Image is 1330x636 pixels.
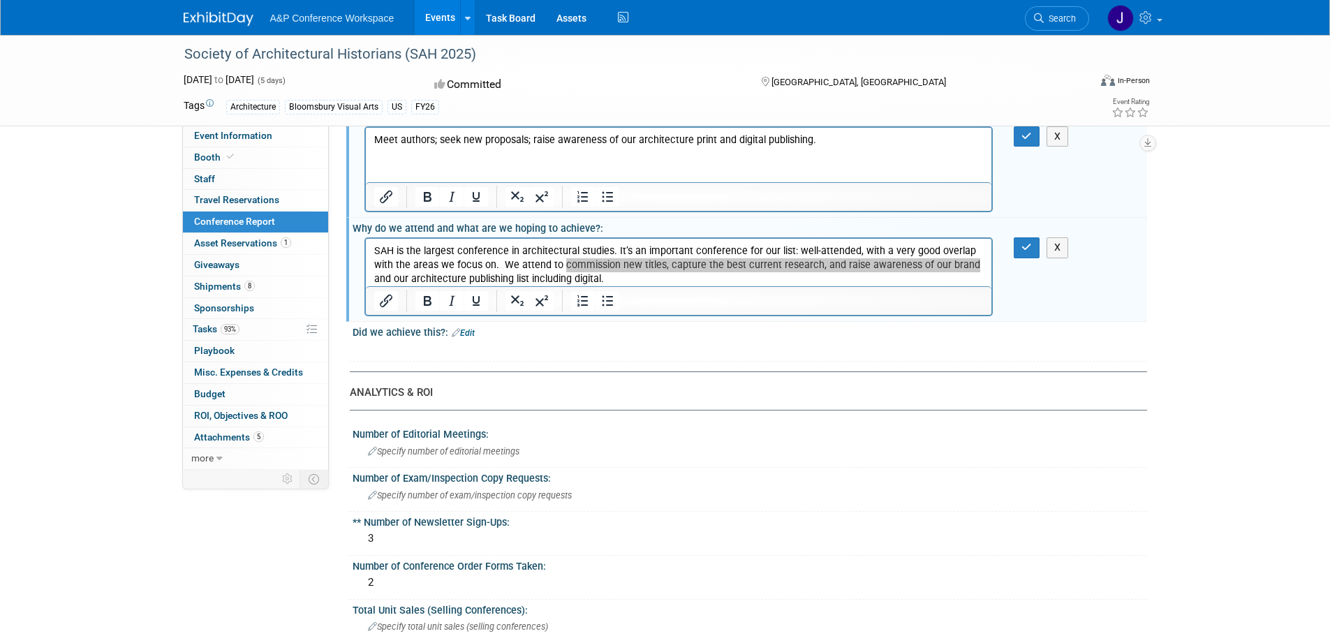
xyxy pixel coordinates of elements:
div: Number of Editorial Meetings: [353,424,1147,441]
a: Attachments5 [183,427,328,448]
div: Number of Exam/Inspection Copy Requests: [353,468,1147,485]
span: Budget [194,388,226,399]
div: US [387,100,406,114]
span: Specify number of editorial meetings [368,446,519,457]
button: Subscript [505,187,529,207]
a: Asset Reservations1 [183,233,328,254]
span: to [212,74,226,85]
div: Did we achieve this?: [353,322,1147,340]
img: ExhibitDay [184,12,253,26]
a: Sponsorships [183,298,328,319]
button: Italic [440,291,464,311]
span: Misc. Expenses & Credits [194,367,303,378]
button: Numbered list [571,187,595,207]
td: Toggle Event Tabs [300,470,328,488]
span: Search [1044,13,1076,24]
button: Underline [464,187,488,207]
span: ROI, Objectives & ROO [194,410,288,421]
span: Playbook [194,345,235,356]
span: Specify total unit sales (selling conferences) [368,621,548,632]
span: Shipments [194,281,255,292]
img: Format-Inperson.png [1101,75,1115,86]
td: Tags [184,98,214,114]
div: Event Format [1007,73,1151,94]
span: Sponsorships [194,302,254,313]
span: Asset Reservations [194,237,291,249]
span: Giveaways [194,259,239,270]
button: Insert/edit link [374,187,398,207]
div: FY26 [411,100,439,114]
span: (5 days) [256,76,286,85]
span: A&P Conference Workspace [270,13,394,24]
button: Bullet list [596,291,619,311]
button: Superscript [530,291,554,311]
button: Bullet list [596,187,619,207]
span: [GEOGRAPHIC_DATA], [GEOGRAPHIC_DATA] [771,77,946,87]
button: Insert/edit link [374,291,398,311]
div: 2 [363,572,1137,593]
div: 3 [363,528,1137,549]
div: Event Rating [1111,98,1149,105]
td: Personalize Event Tab Strip [276,470,300,488]
a: ROI, Objectives & ROO [183,406,328,427]
div: Committed [430,73,739,97]
span: Staff [194,173,215,184]
span: Attachments [194,431,264,443]
button: Bold [415,187,439,207]
a: Edit [452,328,475,338]
span: [DATE] [DATE] [184,74,254,85]
a: Travel Reservations [183,190,328,211]
div: Total Unit Sales (Selling Conferences): [353,600,1147,617]
a: Playbook [183,341,328,362]
button: Underline [464,291,488,311]
div: ANALYTICS & ROI [350,385,1137,400]
button: X [1047,237,1069,258]
span: 5 [253,431,264,442]
a: Booth [183,147,328,168]
iframe: Rich Text Area [366,128,992,182]
a: Tasks93% [183,319,328,340]
span: Conference Report [194,216,275,227]
button: Subscript [505,291,529,311]
span: Travel Reservations [194,194,279,205]
a: more [183,448,328,469]
span: Specify number of exam/inspection copy requests [368,490,572,501]
span: Tasks [193,323,239,334]
span: 1 [281,237,291,248]
a: Staff [183,169,328,190]
a: Giveaways [183,255,328,276]
div: Society of Architectural Historians (SAH 2025) [179,42,1068,67]
i: Booth reservation complete [227,153,234,161]
a: Search [1025,6,1089,31]
span: 8 [244,281,255,291]
button: Bold [415,291,439,311]
button: Superscript [530,187,554,207]
iframe: Rich Text Area [366,239,992,286]
div: Bloomsbury Visual Arts [285,100,383,114]
a: Conference Report [183,212,328,232]
img: James Thompson [1107,5,1134,31]
a: Budget [183,384,328,405]
button: X [1047,126,1069,147]
button: Italic [440,187,464,207]
div: Number of Conference Order Forms Taken: [353,556,1147,573]
div: Why do we attend and what are we hoping to achieve?: [353,218,1147,235]
div: ** Number of Newsletter Sign-Ups: [353,512,1147,529]
a: Shipments8 [183,276,328,297]
span: Booth [194,151,237,163]
div: Architecture [226,100,280,114]
div: In-Person [1117,75,1150,86]
span: Event Information [194,130,272,141]
a: Misc. Expenses & Credits [183,362,328,383]
span: 93% [221,324,239,334]
a: Event Information [183,126,328,147]
button: Numbered list [571,291,595,311]
span: more [191,452,214,464]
